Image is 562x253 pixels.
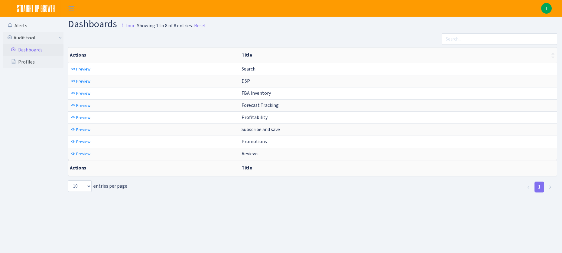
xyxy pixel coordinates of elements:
[68,180,127,192] label: entries per page
[541,3,552,14] img: Tom First
[76,151,90,157] span: Preview
[68,160,239,176] th: Actions
[68,180,92,192] select: entries per page
[70,77,92,86] a: Preview
[3,32,63,44] a: Audit tool
[68,19,135,31] h1: Dashboards
[242,114,268,120] span: Profitability
[442,33,557,45] input: Search...
[76,127,90,133] span: Preview
[242,78,250,84] span: DSP
[242,138,267,145] span: Promotions
[242,90,271,96] span: FBA Inventory
[242,150,258,157] span: Reviews
[76,115,90,120] span: Preview
[242,126,280,133] span: Subscribe and save
[70,89,92,98] a: Preview
[117,18,135,30] a: Tour
[137,22,193,29] div: Showing 1 to 8 of 8 entries.
[70,137,92,146] a: Preview
[70,64,92,74] a: Preview
[3,56,63,68] a: Profiles
[541,3,552,14] a: T
[242,102,279,108] span: Forecast Tracking
[76,78,90,84] span: Preview
[70,101,92,110] a: Preview
[70,113,92,122] a: Preview
[70,125,92,134] a: Preview
[70,149,92,159] a: Preview
[64,3,79,13] button: Toggle navigation
[534,182,544,192] a: 1
[76,103,90,108] span: Preview
[239,160,557,176] th: Title
[242,66,255,72] span: Search
[68,48,239,63] th: Actions
[239,48,557,63] th: Title : activate to sort column ascending
[194,22,206,29] a: Reset
[76,66,90,72] span: Preview
[119,21,135,31] small: Tour
[3,44,63,56] a: Dashboards
[3,20,63,32] a: Alerts
[76,139,90,145] span: Preview
[76,90,90,96] span: Preview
